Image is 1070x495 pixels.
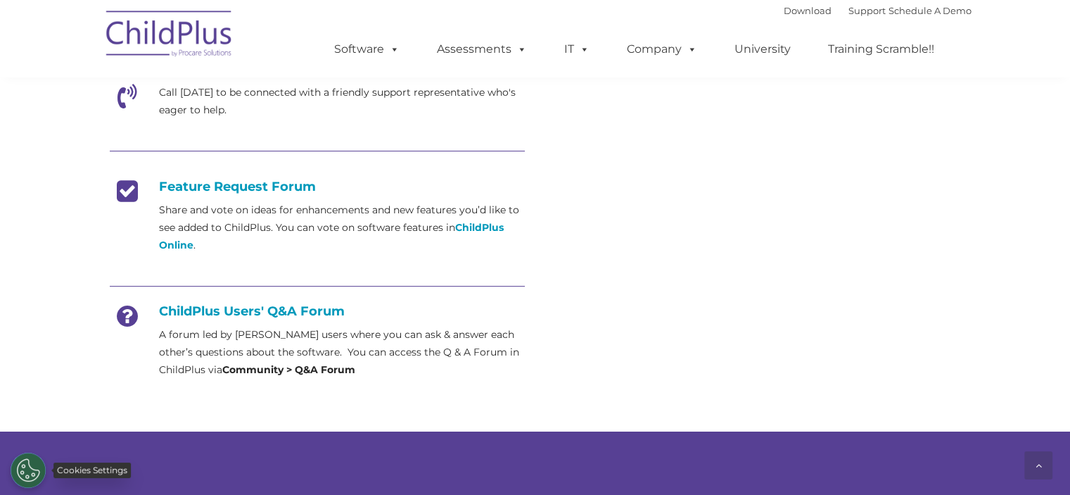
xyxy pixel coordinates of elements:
h4: ChildPlus Users' Q&A Forum [110,303,525,319]
a: ChildPlus Online [159,221,504,251]
a: Support [848,5,886,16]
p: Share and vote on ideas for enhancements and new features you’d like to see added to ChildPlus. Y... [159,201,525,254]
a: Company [613,35,711,63]
a: Software [320,35,414,63]
font: | [784,5,972,16]
a: Schedule A Demo [889,5,972,16]
p: Call [DATE] to be connected with a friendly support representative who's eager to help. [159,84,525,119]
p: A forum led by [PERSON_NAME] users where you can ask & answer each other’s questions about the so... [159,326,525,379]
strong: Community > Q&A Forum [222,363,355,376]
a: Assessments [423,35,541,63]
h4: Feature Request Forum [110,179,525,194]
button: Cookies Settings [11,453,46,488]
img: ChildPlus by Procare Solutions [99,1,240,71]
a: IT [550,35,604,63]
a: University [720,35,805,63]
a: Download [784,5,832,16]
a: Training Scramble!! [814,35,948,63]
